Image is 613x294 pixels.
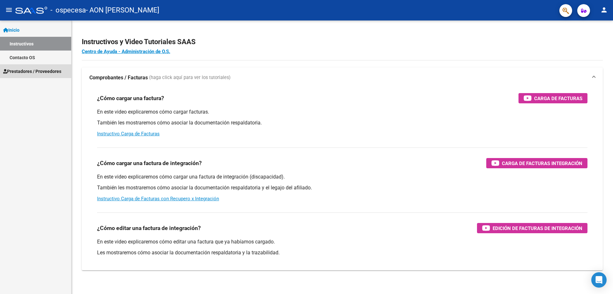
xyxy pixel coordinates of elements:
[518,93,587,103] button: Carga de Facturas
[149,74,231,81] span: (haga click aquí para ver los tutoriales)
[50,3,86,17] span: - ospecesa
[534,94,582,102] span: Carga de Facturas
[97,224,201,233] h3: ¿Cómo editar una factura de integración?
[591,272,607,288] div: Open Intercom Messenger
[82,88,603,270] div: Comprobantes / Facturas (haga click aquí para ver los tutoriales)
[502,159,582,167] span: Carga de Facturas Integración
[3,68,61,75] span: Prestadores / Proveedores
[82,68,603,88] mat-expansion-panel-header: Comprobantes / Facturas (haga click aquí para ver los tutoriales)
[97,119,587,126] p: También les mostraremos cómo asociar la documentación respaldatoria.
[486,158,587,168] button: Carga de Facturas Integración
[97,184,587,191] p: También les mostraremos cómo asociar la documentación respaldatoria y el legajo del afiliado.
[493,224,582,232] span: Edición de Facturas de integración
[97,238,587,245] p: En este video explicaremos cómo editar una factura que ya habíamos cargado.
[3,27,19,34] span: Inicio
[97,196,219,202] a: Instructivo Carga de Facturas con Recupero x Integración
[97,249,587,256] p: Les mostraremos cómo asociar la documentación respaldatoria y la trazabilidad.
[5,6,13,14] mat-icon: menu
[97,173,587,180] p: En este video explicaremos cómo cargar una factura de integración (discapacidad).
[86,3,159,17] span: - AON [PERSON_NAME]
[97,94,164,103] h3: ¿Cómo cargar una factura?
[97,131,160,137] a: Instructivo Carga de Facturas
[477,223,587,233] button: Edición de Facturas de integración
[97,108,587,115] p: En este video explicaremos cómo cargar facturas.
[82,49,170,54] a: Centro de Ayuda - Administración de O.S.
[97,159,202,168] h3: ¿Cómo cargar una factura de integración?
[600,6,608,14] mat-icon: person
[89,74,148,81] strong: Comprobantes / Facturas
[82,36,603,48] h2: Instructivos y Video Tutoriales SAAS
